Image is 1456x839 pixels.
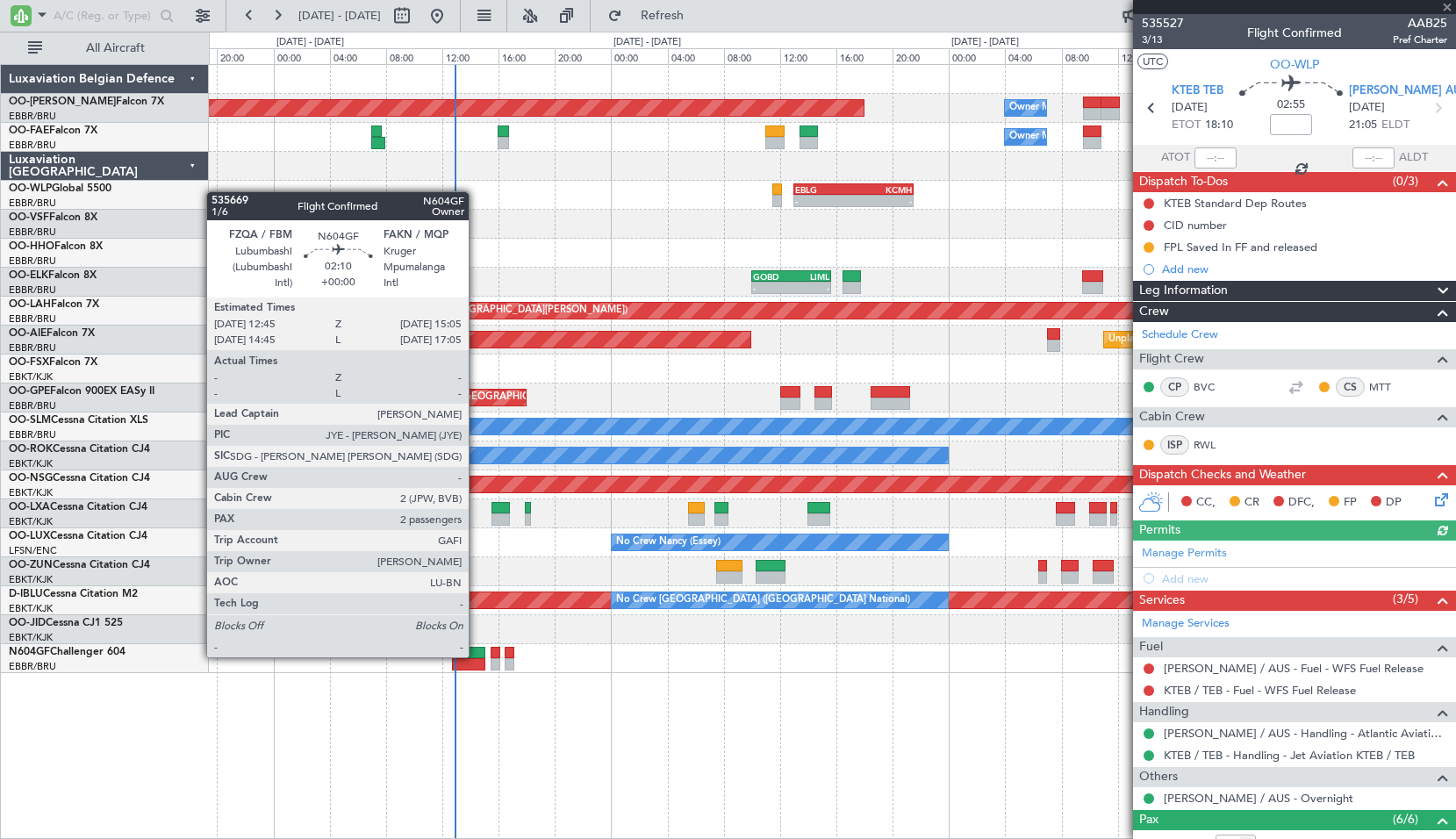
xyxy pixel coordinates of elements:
span: [DATE] [1349,99,1385,117]
a: OO-[PERSON_NAME]Falcon 7X [9,97,164,107]
a: EBBR/BRU [9,341,56,355]
a: KTEB / TEB - Handling - Jet Aviation KTEB / TEB [1164,748,1415,763]
a: LFSN/ENC [9,544,57,557]
a: MTT [1369,379,1409,395]
a: EBBR/BRU [9,312,56,326]
span: CR [1244,494,1259,512]
span: (3/5) [1393,590,1418,608]
span: OO-LUX [9,531,50,541]
span: All Aircraft [46,42,185,54]
span: DFC, [1288,494,1315,512]
span: CC, [1196,494,1216,512]
span: OO-HHO [9,241,54,252]
div: 04:00 [1005,48,1061,64]
div: 20:00 [555,48,611,64]
span: ATOT [1161,149,1190,167]
a: EBKT/KJK [9,573,53,586]
div: - [791,283,829,293]
span: OO-ELK [9,270,48,281]
span: D-IBLU [9,589,43,599]
a: EBBR/BRU [9,283,56,297]
a: OO-GPEFalcon 900EX EASy II [9,386,154,397]
div: 12:00 [1118,48,1174,64]
span: ALDT [1399,149,1428,167]
span: KTEB TEB [1172,82,1223,100]
div: Owner Melsbroek Air Base [1009,124,1129,150]
div: Cleaning [GEOGRAPHIC_DATA] ([GEOGRAPHIC_DATA] National) [419,384,712,411]
div: No Crew Nancy (Essey) [616,529,721,556]
button: All Aircraft [19,34,190,62]
a: EBBR/BRU [9,110,56,123]
span: Leg Information [1139,281,1228,301]
a: Manage Services [1142,615,1230,633]
span: OO-WLP [9,183,52,194]
span: OO-FAE [9,125,49,136]
span: Pref Charter [1393,32,1447,47]
a: EBKT/KJK [9,602,53,615]
span: ETOT [1172,117,1201,134]
div: KTEB Standard Dep Routes [1164,196,1307,211]
div: 04:00 [330,48,386,64]
div: GOBD [753,271,792,282]
a: EBBR/BRU [9,139,56,152]
a: EBBR/BRU [9,226,56,239]
div: CID number [1164,218,1227,233]
div: FPL Saved In FF and released [1164,240,1317,255]
div: LIML [791,271,829,282]
a: OO-LUXCessna Citation CJ4 [9,531,147,541]
div: [DATE] - [DATE] [951,35,1019,50]
a: OO-JIDCessna CJ1 525 [9,618,123,628]
span: OO-LAH [9,299,51,310]
div: 20:00 [893,48,949,64]
a: N604GFChallenger 604 [9,647,126,657]
span: OO-VSF [9,212,49,223]
span: (0/3) [1393,172,1418,190]
div: No Crew [GEOGRAPHIC_DATA] ([GEOGRAPHIC_DATA] National) [616,587,910,613]
a: OO-VSFFalcon 8X [9,212,97,223]
span: OO-JID [9,618,46,628]
div: 00:00 [949,48,1005,64]
a: EBBR/BRU [9,428,56,441]
button: Refresh [599,2,705,30]
a: [PERSON_NAME] / AUS - Fuel - WFS Fuel Release [1164,661,1424,676]
span: FP [1344,494,1357,512]
div: Unplanned Maint [GEOGRAPHIC_DATA] ([GEOGRAPHIC_DATA] National) [1108,326,1438,353]
div: - [853,196,911,206]
a: EBKT/KJK [9,370,53,384]
a: OO-HHOFalcon 8X [9,241,103,252]
span: OO-WLP [1270,55,1319,74]
div: CP [1160,377,1189,397]
a: EBBR/BRU [9,197,56,210]
span: Refresh [626,10,699,22]
span: Handling [1139,702,1189,722]
a: [PERSON_NAME] / AUS - Overnight [1164,791,1353,806]
span: OO-ROK [9,444,53,455]
div: 12:00 [442,48,498,64]
span: OO-FSX [9,357,49,368]
span: OO-ZUN [9,560,53,570]
div: Flight Confirmed [1247,24,1342,42]
a: OO-LXACessna Citation CJ4 [9,502,147,513]
a: EBKT/KJK [9,515,53,528]
span: Fuel [1139,637,1163,657]
span: N604GF [9,647,50,657]
div: ISP [1160,435,1189,455]
div: KCMH [853,184,911,195]
div: 08:00 [386,48,442,64]
div: AOG Maint [GEOGRAPHIC_DATA] ([GEOGRAPHIC_DATA] National) [81,587,385,613]
span: Others [1139,767,1178,787]
div: EBLG [795,184,853,195]
a: OO-LAHFalcon 7X [9,299,99,310]
span: 18:10 [1205,117,1233,134]
span: OO-AIE [9,328,47,339]
a: OO-ZUNCessna Citation CJ4 [9,560,150,570]
a: KTEB / TEB - Fuel - WFS Fuel Release [1164,683,1356,698]
a: OO-ROKCessna Citation CJ4 [9,444,150,455]
span: 02:55 [1277,97,1305,114]
div: Planned Maint [GEOGRAPHIC_DATA] ([GEOGRAPHIC_DATA]) [95,326,371,353]
span: OO-[PERSON_NAME] [9,97,116,107]
a: OO-WLPGlobal 5500 [9,183,111,194]
div: [DATE] - [DATE] [276,35,344,50]
span: Crew [1139,302,1169,322]
span: [DATE] - [DATE] [298,8,381,24]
